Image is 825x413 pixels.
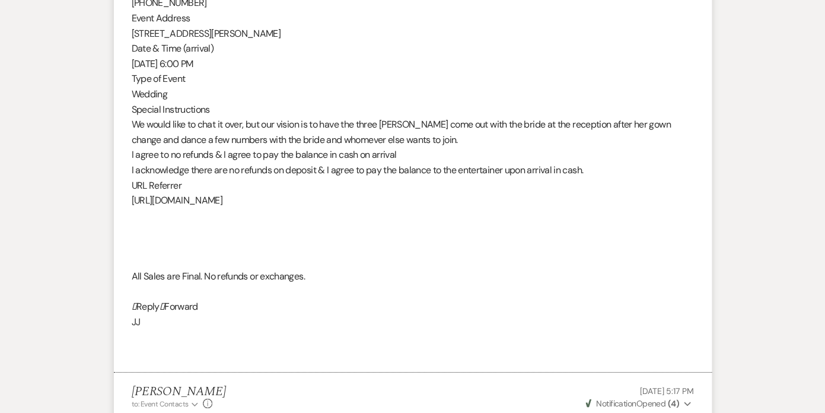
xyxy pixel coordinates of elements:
button: NotificationOpened (4) [584,398,694,410]
span: Wedding [132,88,168,100]
span: [STREET_ADDRESS][PERSON_NAME] [132,27,281,40]
span: Reply [136,300,160,313]
span: Event Address [132,12,190,24]
span: [URL][DOMAIN_NAME] [132,194,222,206]
span: [DATE] 5:17 PM [639,386,693,396]
button: to: Event Contacts [132,399,200,409]
span: [DATE] 6:00 PM [132,58,193,70]
em:  [132,300,136,313]
span: Notification [596,398,636,409]
span: Opened [585,398,679,409]
span: Special Instructions [132,103,210,116]
span: I acknowledge there are no refunds on deposit & I agree to pay the balance to the entertainer upo... [132,164,583,176]
span: Forward [164,300,198,313]
span: All Sales are Final. No refunds or exchanges. [132,270,305,282]
h5: [PERSON_NAME] [132,385,226,399]
span: Type of Event [132,72,186,85]
span: JJ [132,316,141,328]
strong: ( 4 ) [667,398,679,409]
span: Date & Time (arrival) [132,42,214,55]
span: to: Event Contacts [132,399,189,409]
span: URL Referrer [132,179,181,192]
span: I agree to no refunds & I agree to pay the balance in cash on arrival [132,148,397,161]
em:  [160,300,164,313]
span: We would like to chat it over, but our vision is to have the three [PERSON_NAME] come out with th... [132,118,671,146]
